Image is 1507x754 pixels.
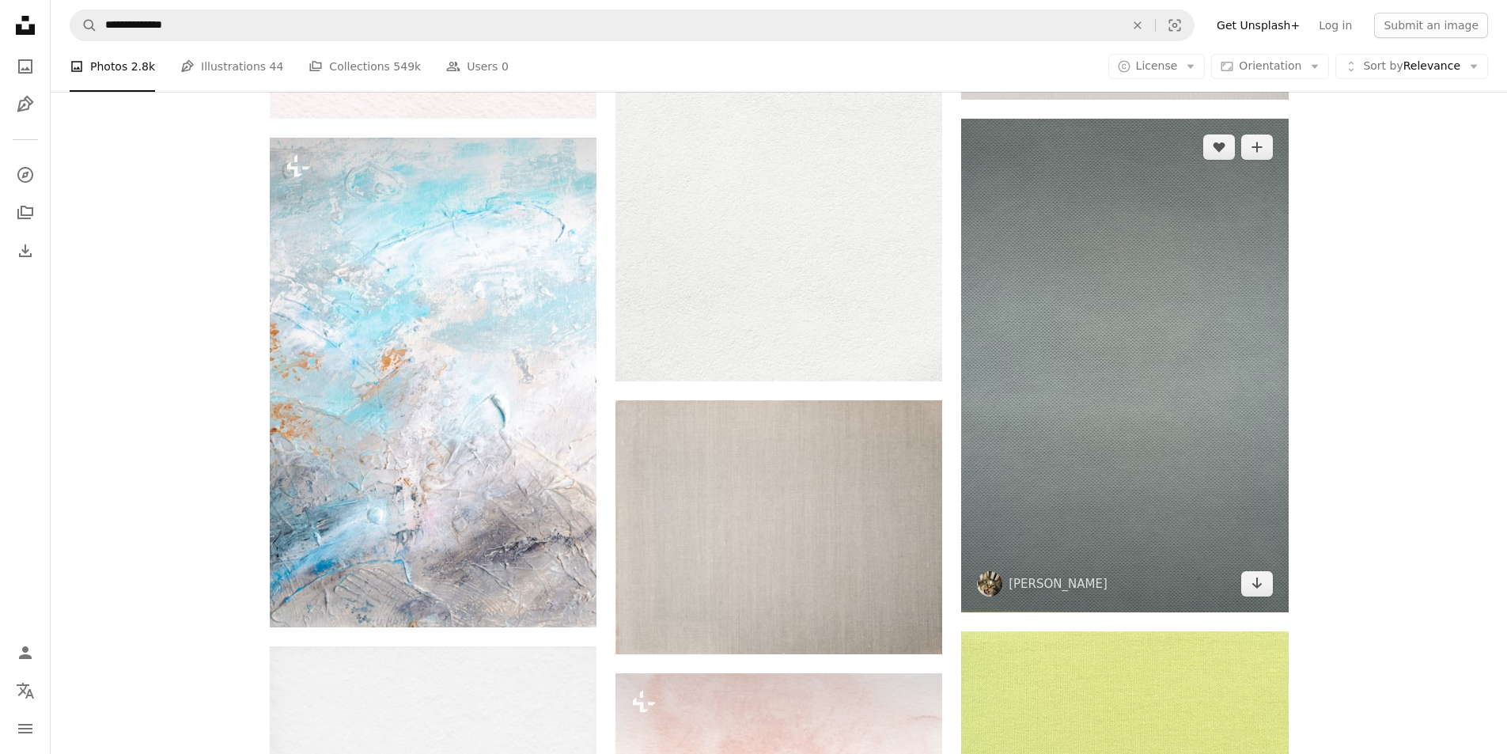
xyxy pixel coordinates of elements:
button: Search Unsplash [70,10,97,40]
a: Home — Unsplash [9,9,41,44]
button: Sort byRelevance [1335,54,1488,79]
a: Log in / Sign up [9,637,41,669]
a: white wall paint with black line [615,129,942,143]
img: a blue area rug with a yellow border [961,119,1288,612]
span: Sort by [1363,59,1403,72]
a: Download [1241,571,1273,597]
span: 549k [393,58,421,75]
span: Relevance [1363,59,1460,74]
img: Go to Heather Green's profile [977,571,1002,597]
a: Photos [9,51,41,82]
a: Get Unsplash+ [1207,13,1309,38]
span: Orientation [1239,59,1301,72]
button: Visual search [1156,10,1194,40]
img: a white sheet of paper with a brown border [615,400,942,654]
button: Menu [9,713,41,745]
img: an abstract painting with blue and white colors [270,138,596,627]
a: a blue area rug with a yellow border [961,358,1288,373]
a: [PERSON_NAME] [1009,576,1108,592]
span: 44 [270,58,284,75]
span: License [1136,59,1178,72]
span: 0 [502,58,509,75]
button: Add to Collection [1241,135,1273,160]
a: Illustrations 44 [180,41,283,92]
a: a white sheet of paper with a brown border [615,520,942,534]
a: Collections [9,197,41,229]
button: Like [1203,135,1235,160]
a: an abstract painting with blue and white colors [270,375,596,389]
button: Language [9,675,41,707]
a: Log in [1309,13,1361,38]
a: Users 0 [446,41,509,92]
a: Download History [9,235,41,267]
button: License [1108,54,1206,79]
form: Find visuals sitewide [70,9,1195,41]
a: Collections 549k [309,41,421,92]
button: Orientation [1211,54,1329,79]
a: Explore [9,159,41,191]
button: Submit an image [1374,13,1488,38]
a: Illustrations [9,89,41,120]
button: Clear [1120,10,1155,40]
